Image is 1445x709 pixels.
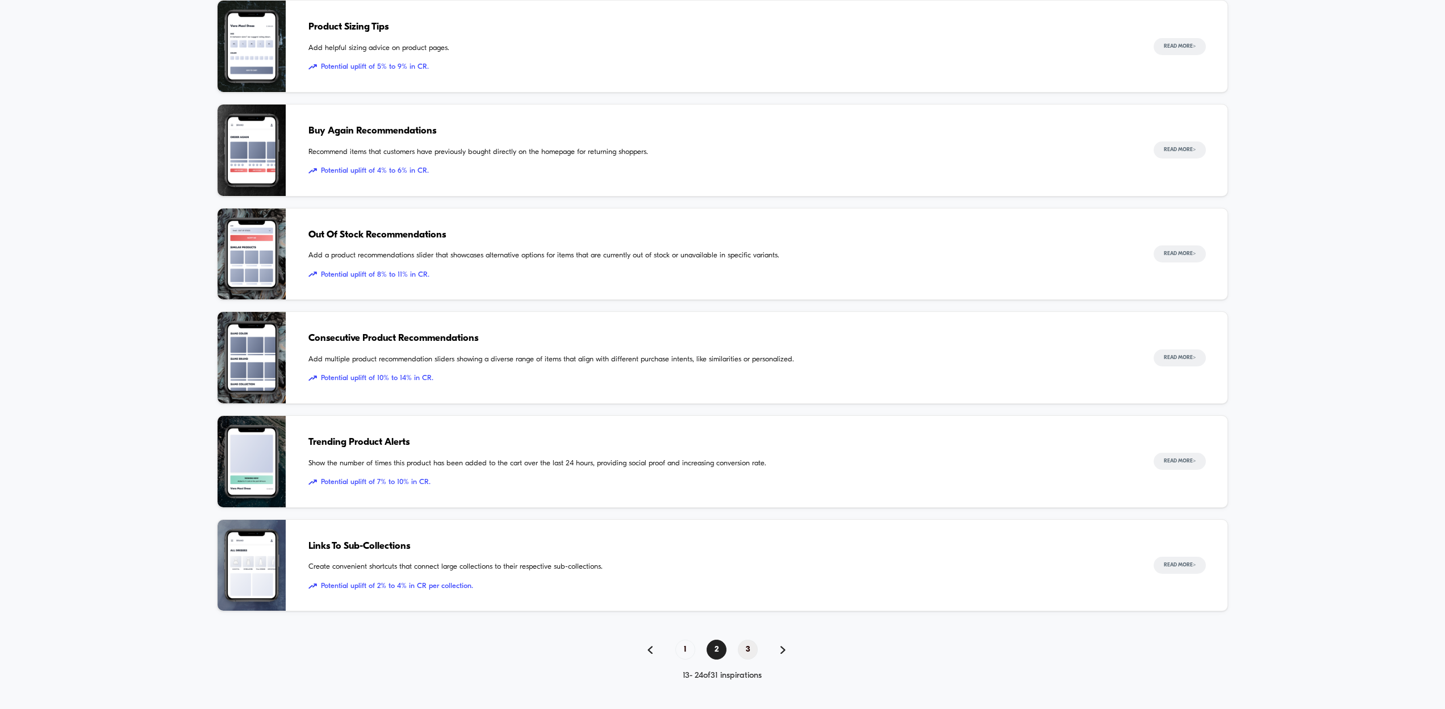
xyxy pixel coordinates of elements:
[308,228,1131,243] span: Out Of Stock Recommendations
[308,373,1131,384] span: Potential uplift of 10% to 14% in CR.
[218,1,286,92] img: Add helpful sizing advice on product pages.
[308,561,1131,573] span: Create convenient shortcuts that connect large collections to their respective sub-collections.
[1154,557,1206,574] button: Read More>
[1154,453,1206,470] button: Read More>
[1154,349,1206,366] button: Read More>
[218,105,286,196] img: Recommend items that customers have previously bought directly on the homepage for returning shop...
[308,435,1131,450] span: Trending Product Alerts
[218,312,286,403] img: Add multiple product recommendation sliders showing a diverse range of items that align with diff...
[308,61,1131,73] span: Potential uplift of 5% to 9% in CR.
[308,581,1131,592] span: Potential uplift of 2% to 4% in CR per collection.
[218,416,286,507] img: Show the number of times this product has been added to the cart over the last 24 hours, providin...
[648,646,653,654] img: pagination back
[308,331,1131,346] span: Consecutive Product Recommendations
[308,354,1131,365] span: Add multiple product recommendation sliders showing a diverse range of items that align with diff...
[308,458,1131,469] span: Show the number of times this product has been added to the cart over the last 24 hours, providin...
[707,640,726,660] span: 2
[675,640,695,660] span: 1
[308,124,1131,139] span: Buy Again Recommendations
[1154,141,1206,159] button: Read More>
[308,20,1131,35] span: Product Sizing Tips
[308,43,1131,54] span: Add helpful sizing advice on product pages.
[1154,245,1206,262] button: Read More>
[308,147,1131,158] span: Recommend items that customers have previously bought directly on the homepage for returning shop...
[308,269,1131,281] span: Potential uplift of 8% to 11% in CR.
[308,539,1131,554] span: Links To Sub-Collections
[308,477,1131,488] span: Potential uplift of 7% to 10% in CR.
[218,208,286,300] img: Add a product recommendations slider that showcases alternative options for items that are curren...
[218,520,286,611] img: Create convenient shortcuts that connect large collections to their respective sub-collections.
[738,640,758,660] span: 3
[780,646,786,654] img: pagination forward
[308,250,1131,261] span: Add a product recommendations slider that showcases alternative options for items that are curren...
[1154,38,1206,55] button: Read More>
[308,165,1131,177] span: Potential uplift of 4% to 6% in CR.
[217,671,1229,681] div: 13 - 24 of 31 inspirations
